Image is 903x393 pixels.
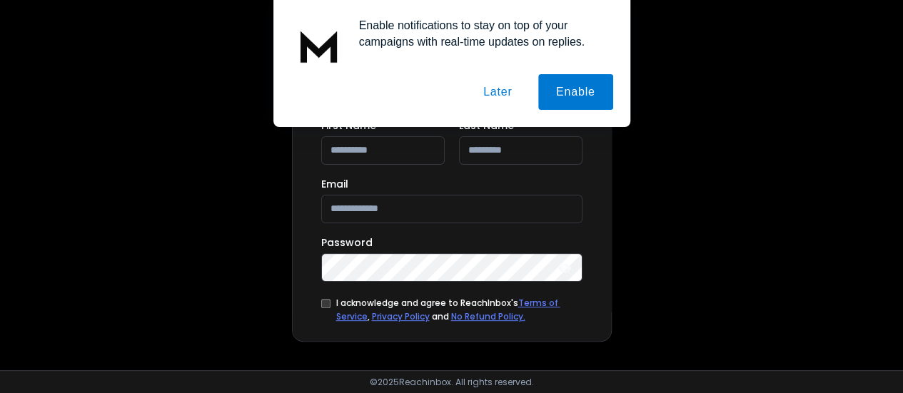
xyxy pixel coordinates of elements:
label: Email [321,179,348,189]
label: Last Name [459,121,514,131]
a: Privacy Policy [372,310,430,322]
img: notification icon [291,17,348,74]
button: Later [465,74,530,110]
div: I acknowledge and agree to ReachInbox's , and [336,296,582,324]
label: First Name [321,121,376,131]
button: Enable [538,74,613,110]
div: Enable notifications to stay on top of your campaigns with real-time updates on replies. [348,17,613,50]
p: © 2025 Reachinbox. All rights reserved. [370,377,534,388]
a: No Refund Policy. [451,310,525,322]
label: Password [321,238,373,247]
